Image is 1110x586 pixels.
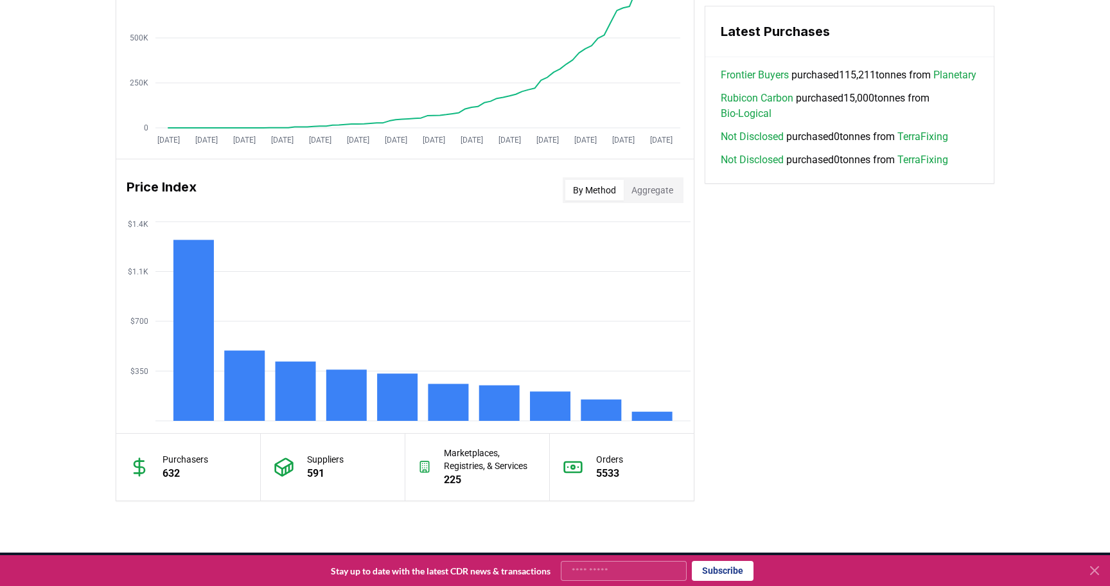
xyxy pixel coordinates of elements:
[127,177,197,203] h3: Price Index
[163,453,208,466] p: Purchasers
[128,220,148,229] tspan: $1.4K
[565,180,624,200] button: By Method
[721,22,978,41] h3: Latest Purchases
[130,33,148,42] tspan: 500K
[385,136,407,145] tspan: [DATE]
[347,136,369,145] tspan: [DATE]
[195,136,218,145] tspan: [DATE]
[933,67,976,83] a: Planetary
[130,367,148,376] tspan: $350
[130,78,148,87] tspan: 250K
[128,267,148,276] tspan: $1.1K
[307,466,344,481] p: 591
[157,136,180,145] tspan: [DATE]
[721,91,793,106] a: Rubicon Carbon
[423,136,445,145] tspan: [DATE]
[897,129,948,145] a: TerraFixing
[163,466,208,481] p: 632
[307,453,344,466] p: Suppliers
[596,453,623,466] p: Orders
[721,152,948,168] span: purchased 0 tonnes from
[612,136,635,145] tspan: [DATE]
[721,67,789,83] a: Frontier Buyers
[721,152,784,168] a: Not Disclosed
[596,466,623,481] p: 5533
[271,136,294,145] tspan: [DATE]
[498,136,521,145] tspan: [DATE]
[444,447,536,472] p: Marketplaces, Registries, & Services
[721,67,976,83] span: purchased 115,211 tonnes from
[536,136,559,145] tspan: [DATE]
[650,136,673,145] tspan: [DATE]
[461,136,483,145] tspan: [DATE]
[233,136,256,145] tspan: [DATE]
[309,136,331,145] tspan: [DATE]
[721,91,978,121] span: purchased 15,000 tonnes from
[574,136,597,145] tspan: [DATE]
[624,180,681,200] button: Aggregate
[721,129,948,145] span: purchased 0 tonnes from
[144,123,148,132] tspan: 0
[721,129,784,145] a: Not Disclosed
[444,472,536,488] p: 225
[130,317,148,326] tspan: $700
[897,152,948,168] a: TerraFixing
[721,106,771,121] a: Bio-Logical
